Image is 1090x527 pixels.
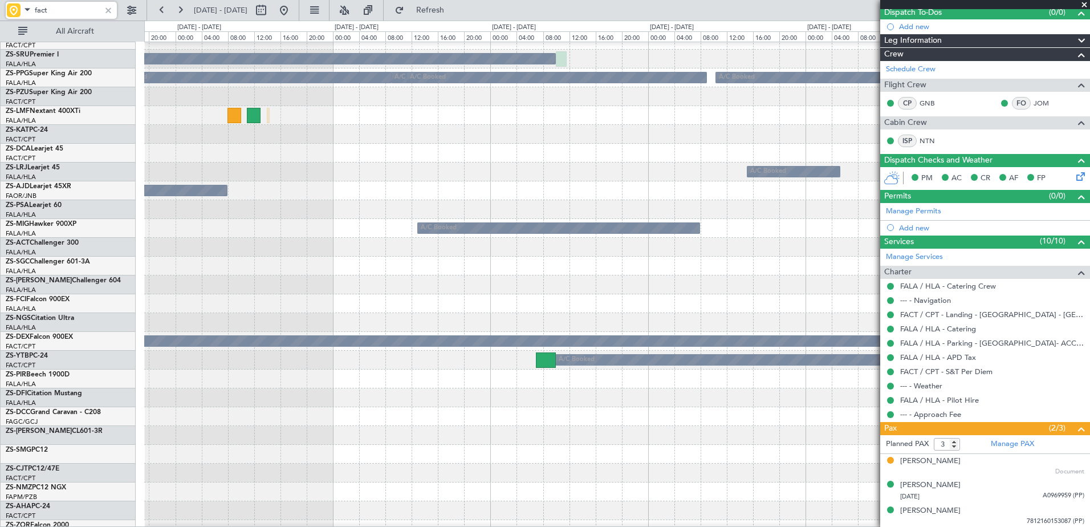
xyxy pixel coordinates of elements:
[6,173,36,181] a: FALA/HLA
[1027,517,1084,526] span: 7812160153087 (PP)
[886,64,936,75] a: Schedule Crew
[6,127,29,133] span: ZS-KAT
[596,31,622,42] div: 16:00
[6,417,38,426] a: FAGC/GCJ
[981,173,990,184] span: CR
[464,31,490,42] div: 20:00
[921,173,933,184] span: PM
[1055,467,1084,477] span: Document
[6,277,72,284] span: ZS-[PERSON_NAME]
[438,31,464,42] div: 16:00
[899,22,1084,31] div: Add new
[6,145,31,152] span: ZS-DCA
[6,447,48,453] a: ZS-SMGPC12
[6,323,36,332] a: FALA/HLA
[35,2,100,19] input: Airport
[6,296,26,303] span: ZS-FCI
[6,474,35,483] a: FACT/CPT
[202,31,228,42] div: 04:00
[6,428,103,435] a: ZS-[PERSON_NAME]CL601-3R
[6,258,30,265] span: ZS-SGC
[335,23,379,33] div: [DATE] - [DATE]
[6,371,70,378] a: ZS-PIRBeech 1900D
[1034,98,1059,108] a: JOM
[6,380,36,388] a: FALA/HLA
[6,361,35,370] a: FACT/CPT
[900,505,961,517] div: [PERSON_NAME]
[832,31,858,42] div: 04:00
[421,220,457,237] div: A/C Booked
[176,31,202,42] div: 00:00
[6,70,92,77] a: ZS-PPGSuper King Air 200
[389,1,458,19] button: Refresh
[807,23,851,33] div: [DATE] - [DATE]
[884,422,897,435] span: Pax
[1040,235,1065,247] span: (10/10)
[920,136,945,146] a: NTN
[6,258,90,265] a: ZS-SGCChallenger 601-3A
[280,31,307,42] div: 16:00
[674,31,701,42] div: 04:00
[900,492,920,501] span: [DATE]
[806,31,832,42] div: 00:00
[6,352,48,359] a: ZS-YTBPC-24
[6,503,50,510] a: ZS-AHAPC-24
[6,248,36,257] a: FALA/HLA
[886,439,929,450] label: Planned PAX
[30,27,120,35] span: All Aircraft
[6,164,60,171] a: ZS-LRJLearjet 45
[6,296,70,303] a: ZS-FCIFalcon 900EX
[6,277,121,284] a: ZS-[PERSON_NAME]Challenger 604
[884,34,942,47] span: Leg Information
[622,31,648,42] div: 20:00
[6,41,35,50] a: FACT/CPT
[900,367,993,376] a: FACT / CPT - S&T Per Diem
[490,31,516,42] div: 00:00
[333,31,359,42] div: 00:00
[1009,173,1018,184] span: AF
[6,484,66,491] a: ZS-NMZPC12 NGX
[858,31,884,42] div: 08:00
[884,116,927,129] span: Cabin Crew
[492,23,536,33] div: [DATE] - [DATE]
[1043,491,1084,501] span: A0969959 (PP)
[900,352,976,362] a: FALA / HLA - APD Tax
[900,310,1084,319] a: FACT / CPT - Landing - [GEOGRAPHIC_DATA] - [GEOGRAPHIC_DATA] International FACT / CPT
[559,351,595,368] div: A/C Booked
[6,70,29,77] span: ZS-PPG
[900,324,976,334] a: FALA / HLA - Catering
[900,395,979,405] a: FALA / HLA - Pilot Hire
[6,229,36,238] a: FALA/HLA
[6,428,72,435] span: ZS-[PERSON_NAME]
[6,145,63,152] a: ZS-DCALearjet 45
[6,399,36,407] a: FALA/HLA
[6,183,71,190] a: ZS-AJDLearjet 45XR
[884,266,912,279] span: Charter
[6,108,80,115] a: ZS-LMFNextant 400XTi
[6,116,36,125] a: FALA/HLA
[6,240,30,246] span: ZS-ACT
[6,315,31,322] span: ZS-NGS
[1049,422,1065,434] span: (2/3)
[177,23,221,33] div: [DATE] - [DATE]
[385,31,412,42] div: 08:00
[884,79,926,92] span: Flight Crew
[6,164,27,171] span: ZS-LRJ
[701,31,727,42] div: 08:00
[394,69,430,86] div: A/C Booked
[900,295,951,305] a: --- - Navigation
[6,221,29,228] span: ZS-MIG
[543,31,570,42] div: 08:00
[149,31,175,42] div: 20:00
[6,371,26,378] span: ZS-PIR
[6,127,48,133] a: ZS-KATPC-24
[6,390,27,397] span: ZS-DFI
[6,202,29,209] span: ZS-PSA
[920,98,945,108] a: GNB
[899,223,1084,233] div: Add new
[727,31,753,42] div: 12:00
[6,352,29,359] span: ZS-YTB
[886,206,941,217] a: Manage Permits
[6,286,36,294] a: FALA/HLA
[6,390,82,397] a: ZS-DFICitation Mustang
